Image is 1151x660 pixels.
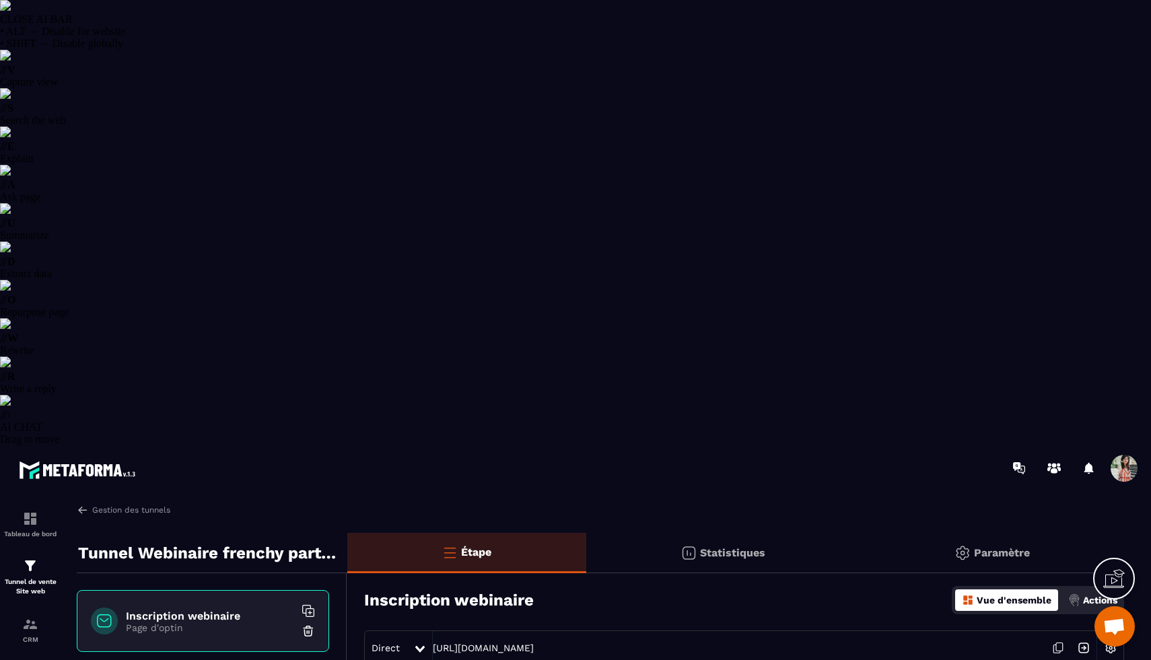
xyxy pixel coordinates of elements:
img: formation [22,558,38,574]
a: formationformationCRM [3,606,57,653]
img: bars-o.4a397970.svg [442,544,458,560]
p: Tunnel de vente Site web [3,577,57,596]
p: Actions [1083,595,1117,606]
p: Tableau de bord [3,530,57,538]
p: Vue d'ensemble [977,595,1051,606]
a: Gestion des tunnels [77,504,170,516]
p: Page d'optin [126,622,294,633]
h6: Inscription webinaire [126,610,294,622]
img: arrow [77,504,89,516]
p: Tunnel Webinaire frenchy partners [78,540,337,566]
img: formation [22,616,38,632]
div: Ouvrir le chat [1094,606,1135,647]
img: trash [302,624,315,638]
a: formationformationTunnel de vente Site web [3,548,57,606]
span: Direct [372,643,400,653]
img: formation [22,511,38,527]
img: logo [19,457,140,482]
a: formationformationTableau de bord [3,501,57,548]
p: Étape [461,546,491,558]
img: stats.20deebd0.svg [681,545,697,561]
p: Statistiques [700,546,765,559]
img: actions.d6e523a2.png [1068,594,1080,606]
h3: Inscription webinaire [364,591,534,610]
a: [URL][DOMAIN_NAME] [433,643,534,653]
p: Paramètre [974,546,1030,559]
img: dashboard-orange.40269519.svg [962,594,974,606]
p: CRM [3,636,57,643]
img: setting-gr.5f69749f.svg [954,545,971,561]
